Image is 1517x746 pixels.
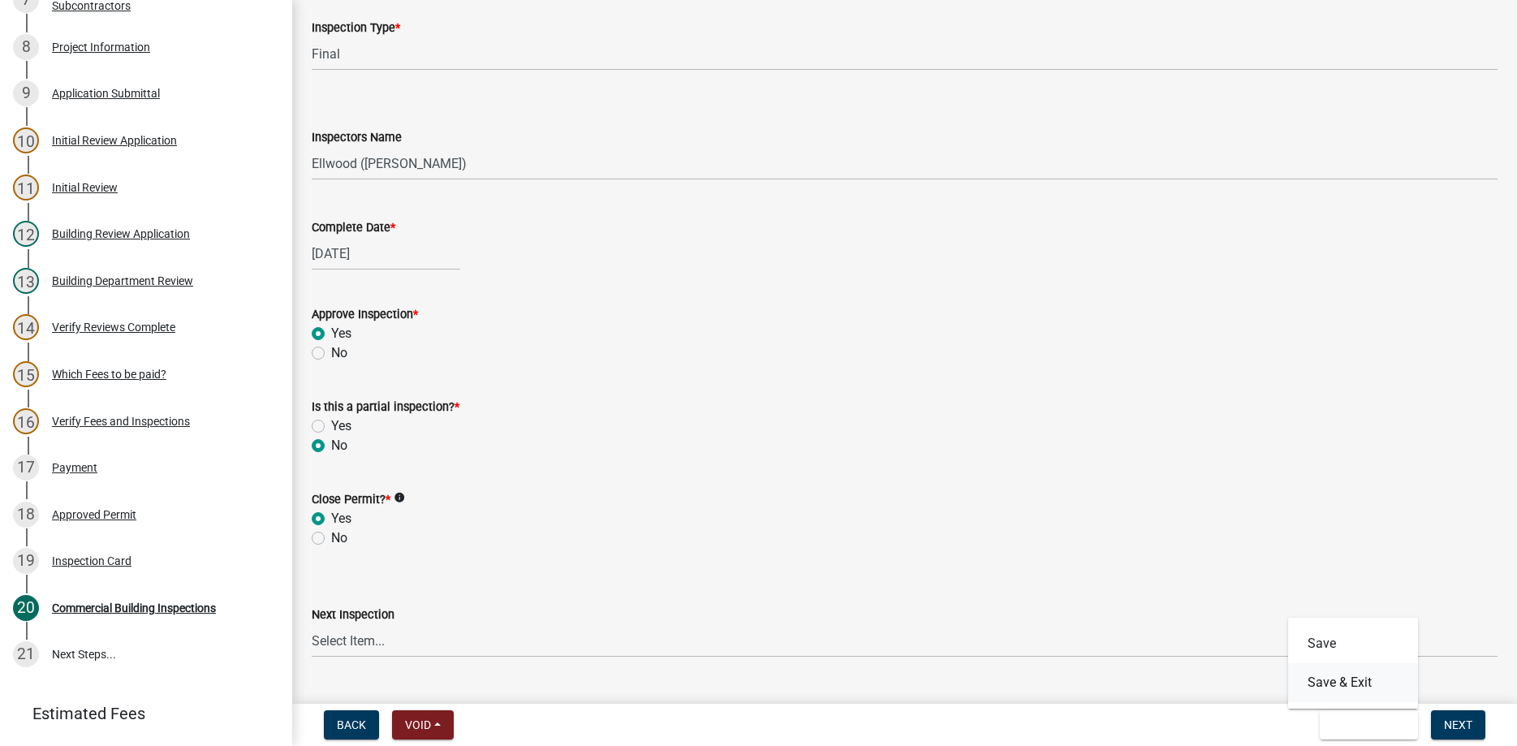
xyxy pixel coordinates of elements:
span: Save & Exit [1333,718,1395,731]
button: Save & Exit [1320,710,1418,740]
div: Save & Exit [1288,618,1418,709]
div: Initial Review [52,182,118,193]
label: Yes [331,509,351,528]
label: No [331,528,347,548]
div: 10 [13,127,39,153]
div: 21 [13,641,39,667]
button: Save & Exit [1288,663,1418,702]
label: Inspection Type [312,23,400,34]
div: Initial Review Application [52,135,177,146]
div: Approved Permit [52,509,136,520]
span: Back [337,718,366,731]
button: Back [324,710,379,740]
div: 8 [13,34,39,60]
button: Save [1288,624,1418,663]
label: Approve Inspection [312,309,418,321]
label: Close Permit? [312,494,390,506]
div: Building Department Review [52,275,193,287]
div: 9 [13,80,39,106]
label: Complete Date [312,222,395,234]
div: 12 [13,221,39,247]
div: 17 [13,455,39,481]
a: Estimated Fees [13,697,266,730]
div: Payment [52,462,97,473]
div: Application Submittal [52,88,160,99]
label: Is this a partial inspection? [312,402,459,413]
label: Next Inspection [312,610,394,621]
div: 16 [13,408,39,434]
span: Next [1444,718,1472,731]
input: mm/dd/yyyy [312,237,460,270]
div: 18 [13,502,39,528]
label: No [331,343,347,363]
span: Void [405,718,431,731]
button: Next [1431,710,1485,740]
div: 15 [13,361,39,387]
div: Which Fees to be paid? [52,369,166,380]
div: 20 [13,595,39,621]
div: Verify Reviews Complete [52,321,175,333]
i: info [394,492,405,503]
div: Verify Fees and Inspections [52,416,190,427]
label: Inspectors Name [312,132,402,144]
div: 14 [13,314,39,340]
label: No [331,436,347,455]
div: 13 [13,268,39,294]
div: Project Information [52,41,150,53]
label: Yes [331,324,351,343]
label: Yes [331,416,351,436]
div: Building Review Application [52,228,190,239]
div: 19 [13,548,39,574]
button: Void [392,710,454,740]
div: Inspection Card [52,555,131,567]
div: Commercial Building Inspections [52,602,216,614]
div: 11 [13,175,39,201]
